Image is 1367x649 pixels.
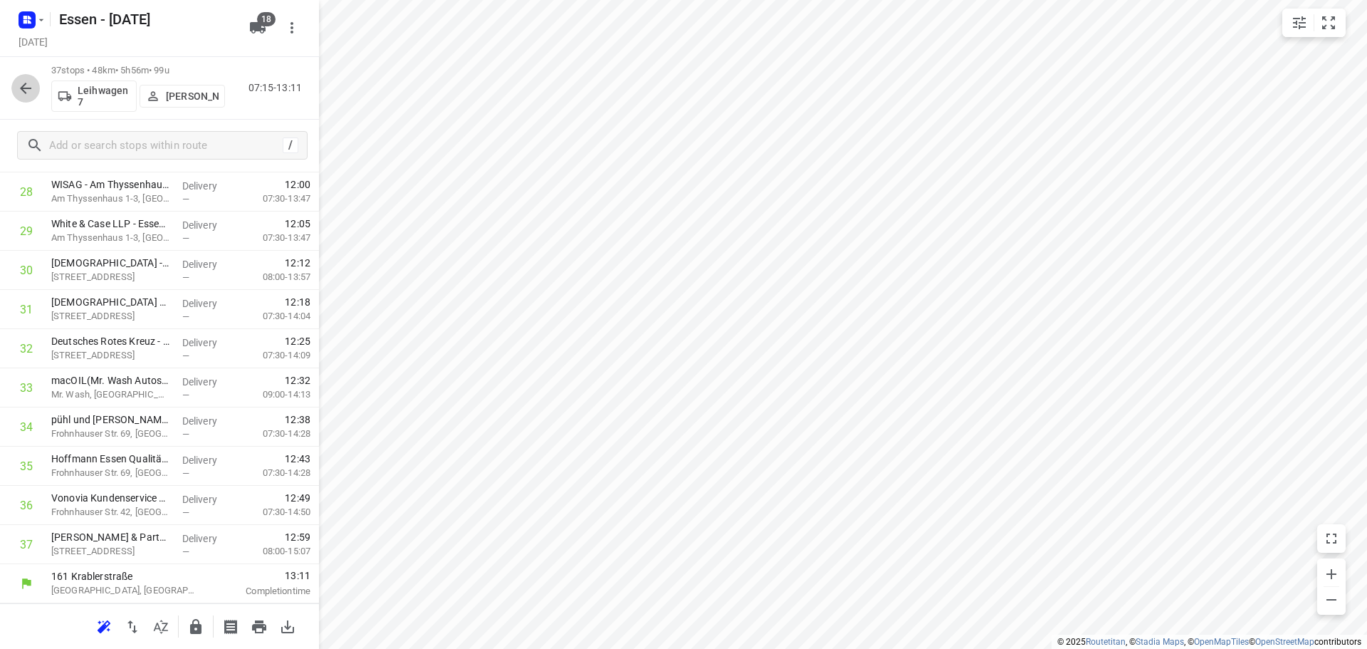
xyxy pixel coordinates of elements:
[240,192,310,206] p: 07:30-13:47
[285,334,310,348] span: 12:25
[51,64,225,78] p: 37 stops • 48km • 5h56m • 99u
[182,390,189,400] span: —
[285,177,310,192] span: 12:00
[51,334,171,348] p: Deutsches Rotes Kreuz - Hachestr. 70(Malte-Bo Lueg)
[182,468,189,479] span: —
[240,348,310,363] p: 07:30-14:09
[182,351,189,361] span: —
[51,583,199,598] p: [GEOGRAPHIC_DATA], [GEOGRAPHIC_DATA]
[240,466,310,480] p: 07:30-14:28
[1314,9,1343,37] button: Fit zoom
[51,256,171,270] p: Deutsches Rotes Kreuz - Kreisverband Essen e.V. - Maxstr. 64(Matthäus Bannasch)
[240,544,310,559] p: 08:00-15:07
[51,491,171,505] p: Vonovia Kundenservice GmbH(Karina Schlusen)
[51,427,171,441] p: Frohnhauser Str. 69, Essen
[285,530,310,544] span: 12:59
[13,33,53,50] h5: Project date
[182,257,235,271] p: Delivery
[51,530,171,544] p: Moser Götze & Partner Patentanwälte mbB(Allgemein info@)
[20,499,33,512] div: 36
[20,224,33,238] div: 29
[51,295,171,309] p: Deutsches Rotes Kreuz Kreisverband Essen e.V. - Hachestr. 72(Malte-Bo Lueg)
[53,8,238,31] h5: Rename
[285,412,310,427] span: 12:38
[51,348,171,363] p: [STREET_ADDRESS]
[285,256,310,270] span: 12:12
[240,309,310,323] p: 07:30-14:04
[20,303,33,316] div: 31
[90,619,118,633] span: Reoptimize route
[182,194,189,204] span: —
[182,296,235,311] p: Delivery
[20,264,33,277] div: 30
[240,505,310,519] p: 07:30-14:50
[216,568,310,583] span: 13:11
[245,619,273,633] span: Print route
[182,218,235,232] p: Delivery
[248,81,308,95] p: 07:15-13:11
[285,295,310,309] span: 12:18
[182,311,189,322] span: —
[182,429,189,440] span: —
[182,179,235,193] p: Delivery
[182,453,235,467] p: Delivery
[140,85,225,108] button: [PERSON_NAME]
[20,381,33,395] div: 33
[182,233,189,244] span: —
[1194,637,1249,647] a: OpenMapTiles
[240,231,310,245] p: 07:30-13:47
[166,90,219,102] p: [PERSON_NAME]
[51,177,171,192] p: WISAG - Am Thyssenhaus 1-3(WISAG)
[273,619,302,633] span: Download route
[182,507,189,518] span: —
[285,217,310,231] span: 12:05
[257,12,276,26] span: 18
[1255,637,1314,647] a: OpenStreetMap
[51,569,199,583] p: 161 Krablerstraße
[20,420,33,434] div: 34
[147,619,175,633] span: Sort by time window
[283,137,298,153] div: /
[20,342,33,355] div: 32
[285,452,310,466] span: 12:43
[51,231,171,245] p: Am Thyssenhaus 1-3, Essen
[216,619,245,633] span: Print shipping labels
[240,388,310,402] p: 09:00-14:13
[182,272,189,283] span: —
[51,388,171,402] p: Mr. Wash, [GEOGRAPHIC_DATA]
[285,491,310,505] span: 12:49
[182,492,235,507] p: Delivery
[51,309,171,323] p: [STREET_ADDRESS]
[51,412,171,427] p: pühl und becker Beratende Ingenieure PartmbB(Gerhard Pühl)
[51,466,171,480] p: Frohnhauser Str. 69, Essen
[118,619,147,633] span: Reverse route
[51,217,171,231] p: White & Case LLP - Essen(Sandra Syre - Essen)
[78,85,130,108] p: Leihwagen 7
[49,135,283,157] input: Add or search stops within route
[240,270,310,284] p: 08:00-13:57
[278,14,306,42] button: More
[182,546,189,557] span: —
[20,460,33,473] div: 35
[182,531,235,546] p: Delivery
[20,538,33,551] div: 37
[1136,637,1184,647] a: Stadia Maps
[1057,637,1361,647] li: © 2025 , © , © © contributors
[182,613,210,641] button: Lock route
[182,336,235,350] p: Delivery
[240,427,310,441] p: 07:30-14:28
[51,192,171,206] p: Am Thyssenhaus 1-3, Essen
[182,414,235,428] p: Delivery
[51,270,171,284] p: [STREET_ADDRESS]
[51,544,171,559] p: Paul-Klinger-Straße 9, Essen
[20,185,33,199] div: 28
[1086,637,1126,647] a: Routetitan
[51,452,171,466] p: Hoffmann Essen Qualitätswerkzeuge GmbH(Stefanie Heinen)
[51,81,137,112] button: Leihwagen 7
[216,584,310,598] p: Completion time
[285,373,310,388] span: 12:32
[243,14,272,42] button: 18
[182,375,235,389] p: Delivery
[1282,9,1346,37] div: small contained button group
[1285,9,1314,37] button: Map settings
